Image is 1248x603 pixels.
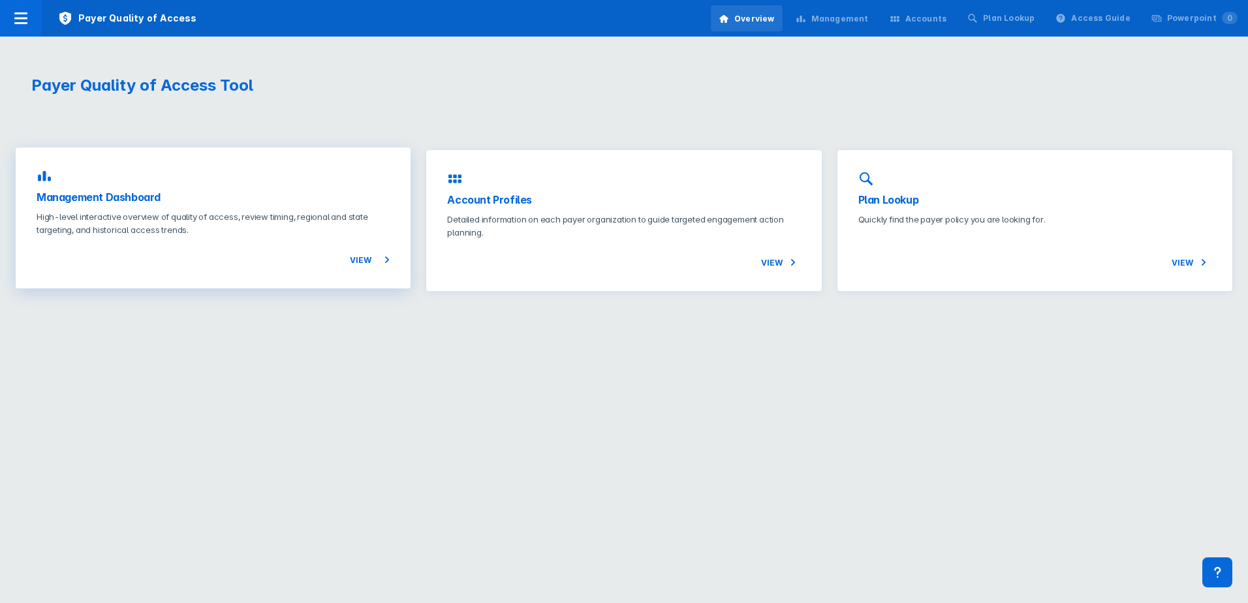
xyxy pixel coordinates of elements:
[734,13,775,25] div: Overview
[447,213,800,239] p: Detailed information on each payer organization to guide targeted engagement action planning.
[788,5,877,31] a: Management
[1222,12,1238,24] span: 0
[905,13,947,25] div: Accounts
[711,5,783,31] a: Overview
[1202,557,1232,587] div: Contact Support
[882,5,955,31] a: Accounts
[1071,12,1130,24] div: Access Guide
[811,13,869,25] div: Management
[350,252,390,268] span: View
[761,255,801,270] span: View
[426,150,821,291] a: Account ProfilesDetailed information on each payer organization to guide targeted engagement acti...
[447,192,800,208] h3: Account Profiles
[16,147,411,288] a: Management DashboardHigh-level interactive overview of quality of access, review timing, regional...
[1167,12,1238,24] div: Powerpoint
[37,189,390,205] h3: Management Dashboard
[31,76,608,95] h1: Payer Quality of Access Tool
[1172,255,1211,270] span: View
[983,12,1035,24] div: Plan Lookup
[858,213,1211,226] p: Quickly find the payer policy you are looking for.
[858,192,1211,208] h3: Plan Lookup
[37,210,390,236] p: High-level interactive overview of quality of access, review timing, regional and state targeting...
